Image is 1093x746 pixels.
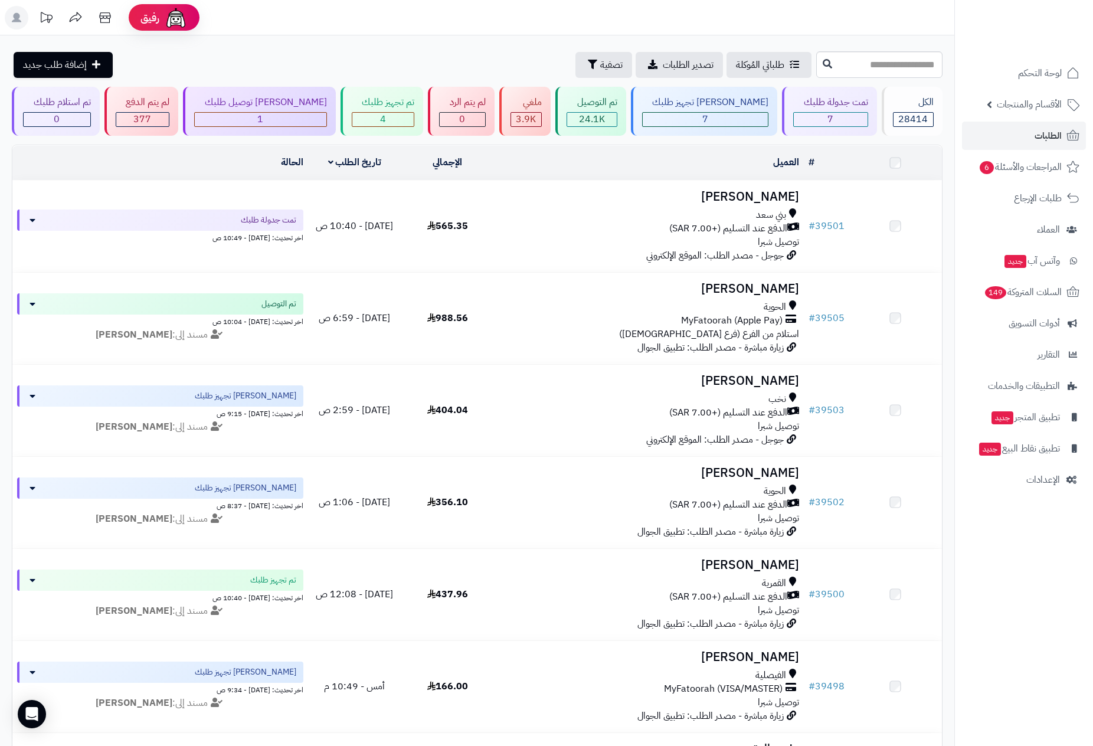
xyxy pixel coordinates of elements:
span: 0 [54,112,60,126]
span: جديد [991,411,1013,424]
a: تم استلام طلبك 0 [9,87,102,136]
span: 7 [702,112,708,126]
span: أدوات التسويق [1009,315,1060,332]
div: لم يتم الدفع [116,96,170,109]
span: طلبات الإرجاع [1014,190,1062,207]
span: الدفع عند التسليم (+7.00 SAR) [669,498,787,512]
a: الحالة [281,155,303,169]
div: ملغي [510,96,542,109]
div: مسند إلى: [8,420,312,434]
span: الدفع عند التسليم (+7.00 SAR) [669,406,787,420]
span: القمرية [762,577,786,590]
a: #39502 [809,495,845,509]
span: الحوية [764,485,786,498]
span: زيارة مباشرة - مصدر الطلب: تطبيق الجوال [637,341,784,355]
span: [PERSON_NAME] تجهيز طلبك [195,390,296,402]
span: تطبيق نقاط البيع [978,440,1060,457]
div: اخر تحديث: [DATE] - 10:49 ص [17,231,303,243]
div: [PERSON_NAME] توصيل طلبك [194,96,327,109]
span: تصفية [600,58,623,72]
a: تطبيق المتجرجديد [962,403,1086,431]
span: توصيل شبرا [758,235,799,249]
div: 0 [440,113,485,126]
span: الفيصلية [755,669,786,682]
span: توصيل شبرا [758,419,799,433]
div: مسند إلى: [8,328,312,342]
span: [DATE] - 10:40 ص [316,219,393,233]
div: اخر تحديث: [DATE] - 9:34 ص [17,683,303,695]
strong: [PERSON_NAME] [96,420,172,434]
img: logo-2.png [1013,30,1082,55]
span: توصيل شبرا [758,511,799,525]
a: طلباتي المُوكلة [727,52,811,78]
div: مسند إلى: [8,512,312,526]
a: #39498 [809,679,845,693]
span: جوجل - مصدر الطلب: الموقع الإلكتروني [646,248,784,263]
a: [PERSON_NAME] تجهيز طلبك 7 [629,87,780,136]
a: الطلبات [962,122,1086,150]
a: أدوات التسويق [962,309,1086,338]
span: 1 [257,112,263,126]
span: السلات المتروكة [984,284,1062,300]
a: الإجمالي [433,155,462,169]
h3: [PERSON_NAME] [499,558,799,572]
span: [DATE] - 1:06 ص [319,495,390,509]
strong: [PERSON_NAME] [96,696,172,710]
a: [PERSON_NAME] توصيل طلبك 1 [181,87,338,136]
span: تطبيق المتجر [990,409,1060,426]
span: التطبيقات والخدمات [988,378,1060,394]
strong: [PERSON_NAME] [96,512,172,526]
h3: [PERSON_NAME] [499,650,799,664]
span: العملاء [1037,221,1060,238]
span: توصيل شبرا [758,695,799,709]
a: # [809,155,814,169]
div: اخر تحديث: [DATE] - 10:04 ص [17,315,303,327]
span: MyFatoorah (Apple Pay) [681,314,783,328]
div: 7 [794,113,868,126]
div: [PERSON_NAME] تجهيز طلبك [642,96,769,109]
div: 24138 [567,113,617,126]
span: # [809,311,815,325]
span: 404.04 [427,403,468,417]
a: تحديثات المنصة [31,6,61,32]
div: الكل [893,96,934,109]
span: 356.10 [427,495,468,509]
a: وآتس آبجديد [962,247,1086,275]
span: 4 [380,112,386,126]
span: تمت جدولة طلبك [241,214,296,226]
span: تم تجهيز طلبك [250,574,296,586]
a: لوحة التحكم [962,59,1086,87]
img: ai-face.png [164,6,188,30]
a: الإعدادات [962,466,1086,494]
span: تصدير الطلبات [663,58,714,72]
span: MyFatoorah (VISA/MASTER) [664,682,783,696]
h3: [PERSON_NAME] [499,374,799,388]
div: 3880 [511,113,542,126]
div: 1 [195,113,326,126]
a: تمت جدولة طلبك 7 [780,87,879,136]
span: وآتس آب [1003,253,1060,269]
span: 0 [459,112,465,126]
span: 7 [827,112,833,126]
span: جديد [979,443,1001,456]
a: ملغي 3.9K [497,87,554,136]
div: تم التوصيل [567,96,617,109]
span: 28414 [898,112,928,126]
div: تمت جدولة طلبك [793,96,868,109]
span: الأقسام والمنتجات [997,96,1062,113]
div: 7 [643,113,768,126]
h3: [PERSON_NAME] [499,282,799,296]
a: تم تجهيز طلبك 4 [338,87,426,136]
span: 24.1K [579,112,605,126]
span: 437.96 [427,587,468,601]
strong: [PERSON_NAME] [96,604,172,618]
h3: [PERSON_NAME] [499,190,799,204]
button: تصفية [575,52,632,78]
span: [PERSON_NAME] تجهيز طلبك [195,482,296,494]
strong: [PERSON_NAME] [96,328,172,342]
a: #39500 [809,587,845,601]
a: تاريخ الطلب [328,155,382,169]
a: #39503 [809,403,845,417]
div: مسند إلى: [8,696,312,710]
span: توصيل شبرا [758,603,799,617]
